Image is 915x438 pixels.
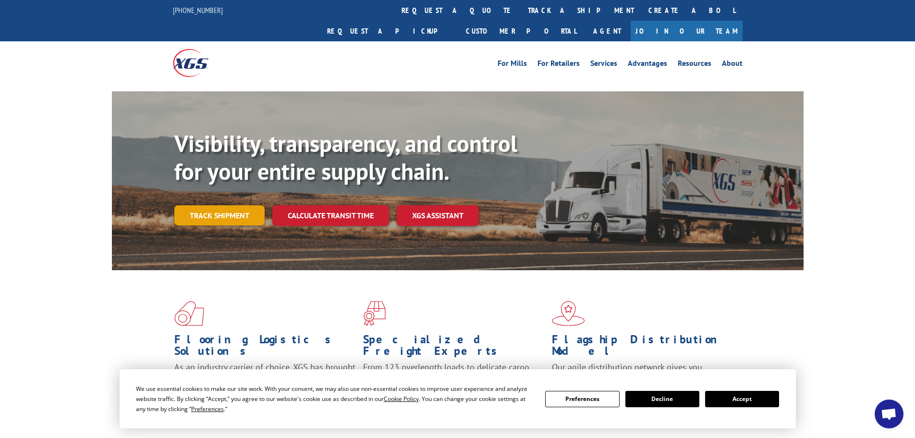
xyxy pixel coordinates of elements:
img: xgs-icon-flagship-distribution-model-red [552,301,585,326]
img: xgs-icon-focused-on-flooring-red [363,301,386,326]
a: Agent [584,21,631,41]
a: Join Our Team [631,21,743,41]
a: Services [590,60,617,70]
span: Cookie Policy [384,395,419,403]
span: As an industry carrier of choice, XGS has brought innovation and dedication to flooring logistics... [174,362,355,396]
a: Resources [678,60,711,70]
h1: Flooring Logistics Solutions [174,334,356,362]
b: Visibility, transparency, and control for your entire supply chain. [174,128,517,186]
a: XGS ASSISTANT [397,205,479,226]
button: Preferences [545,391,619,407]
a: About [722,60,743,70]
img: xgs-icon-total-supply-chain-intelligence-red [174,301,204,326]
a: Request a pickup [320,21,459,41]
a: Calculate transit time [272,205,389,226]
span: Preferences [191,405,224,413]
a: Open chat [875,400,903,428]
a: [PHONE_NUMBER] [173,5,223,15]
a: For Mills [498,60,527,70]
p: From 123 overlength loads to delicate cargo, our experienced staff knows the best way to move you... [363,362,545,404]
a: Advantages [628,60,667,70]
div: Cookie Consent Prompt [120,369,796,428]
span: Our agile distribution network gives you nationwide inventory management on demand. [552,362,729,384]
a: For Retailers [537,60,580,70]
h1: Specialized Freight Experts [363,334,545,362]
a: Track shipment [174,205,265,225]
div: We use essential cookies to make our site work. With your consent, we may also use non-essential ... [136,384,534,414]
h1: Flagship Distribution Model [552,334,733,362]
button: Accept [705,391,779,407]
button: Decline [625,391,699,407]
a: Customer Portal [459,21,584,41]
